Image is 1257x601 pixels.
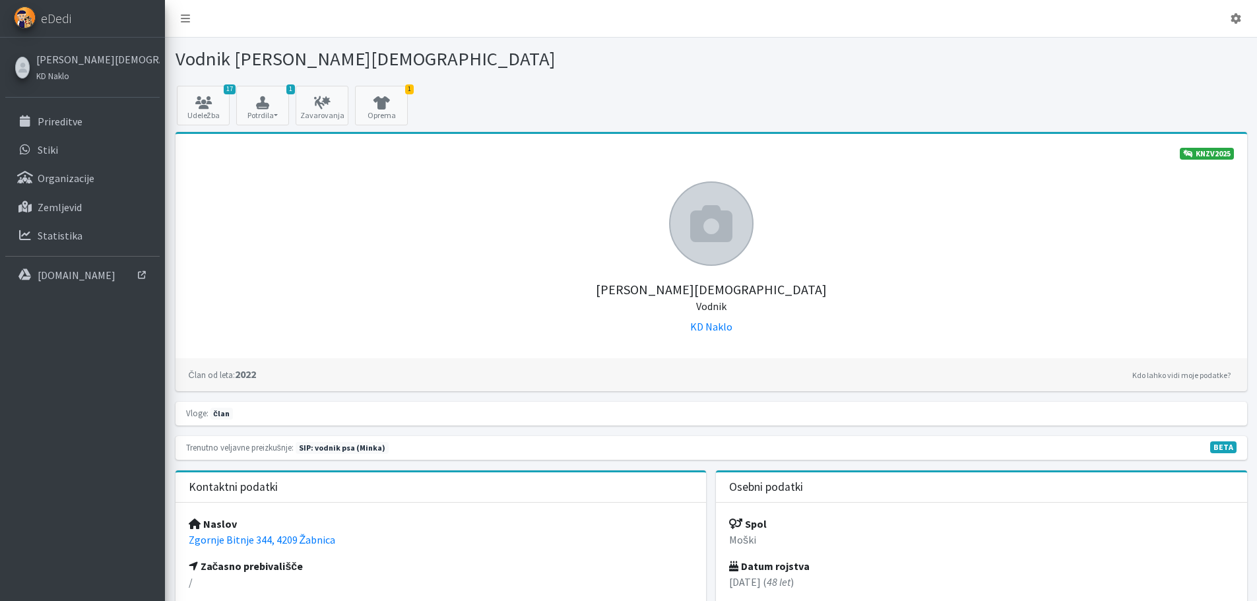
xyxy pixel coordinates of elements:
a: 1 Oprema [355,86,408,125]
p: Zemljevid [38,201,82,214]
small: Trenutno veljavne preizkušnje: [186,442,294,453]
span: 1 [405,84,414,94]
a: KD Naklo [690,320,732,333]
span: V fazi razvoja [1210,441,1237,453]
strong: Datum rojstva [729,559,810,573]
h5: [PERSON_NAME][DEMOGRAPHIC_DATA] [189,266,1234,313]
em: 48 let [767,575,790,588]
button: 1 Potrdila [236,86,289,125]
small: Vloge: [186,408,209,418]
h3: Osebni podatki [729,480,803,494]
a: Organizacije [5,165,160,191]
small: Član od leta: [189,369,235,380]
a: KNZV2025 [1180,148,1234,160]
a: Kdo lahko vidi moje podatke? [1129,367,1234,383]
a: Statistika [5,222,160,249]
h1: Vodnik [PERSON_NAME][DEMOGRAPHIC_DATA] [176,47,707,71]
span: 1 [286,84,295,94]
p: Moški [729,532,1234,548]
small: Vodnik [696,300,726,313]
a: [PERSON_NAME][DEMOGRAPHIC_DATA] [36,51,156,67]
strong: Spol [729,517,767,530]
a: Zemljevid [5,194,160,220]
strong: Začasno prebivališče [189,559,304,573]
span: član [210,408,233,420]
a: [DOMAIN_NAME] [5,262,160,288]
small: KD Naklo [36,71,69,81]
strong: Naslov [189,517,237,530]
span: Naslednja preizkušnja: jesen 2026 [296,442,389,454]
a: Zavarovanja [296,86,348,125]
h3: Kontaktni podatki [189,480,278,494]
strong: 2022 [189,367,256,381]
p: Prireditve [38,115,82,128]
img: eDedi [14,7,36,28]
a: 17 Udeležba [177,86,230,125]
p: / [189,574,693,590]
span: eDedi [41,9,71,28]
a: Zgornje Bitnje 344, 4209 Žabnica [189,533,336,546]
p: Stiki [38,143,58,156]
p: [DATE] ( ) [729,574,1234,590]
a: Prireditve [5,108,160,135]
p: Statistika [38,229,82,242]
p: Organizacije [38,172,94,185]
p: [DOMAIN_NAME] [38,269,115,282]
span: 17 [224,84,236,94]
a: Stiki [5,137,160,163]
a: KD Naklo [36,67,156,83]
